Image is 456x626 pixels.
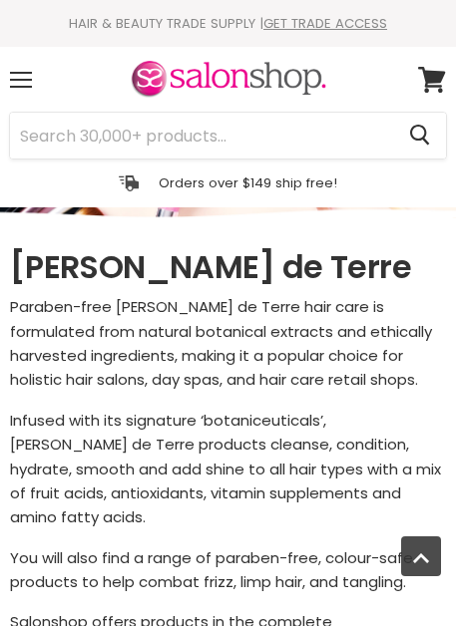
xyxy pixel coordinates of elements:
[393,113,446,158] button: Search
[263,14,387,33] a: GET TRADE ACCESS
[159,174,337,191] p: Orders over $149 ship free!
[9,112,447,159] form: Product
[10,295,446,393] p: Paraben-free [PERSON_NAME] de Terre hair care is formulated from natural botanical extracts and e...
[10,546,446,595] p: You will also find a range of paraben-free, colour-safe products to help combat frizz, limp hair,...
[10,409,446,530] p: Infused with its signature ‘botaniceuticals’, [PERSON_NAME] de Terre products cleanse, condition,...
[10,113,393,158] input: Search
[10,246,446,288] h1: [PERSON_NAME] de Terre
